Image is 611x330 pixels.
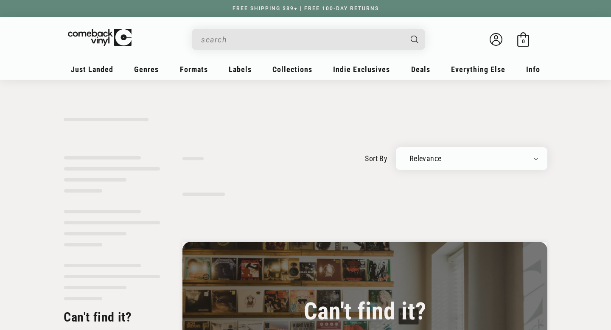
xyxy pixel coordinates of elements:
span: Labels [229,65,252,74]
h3: Can't find it? [204,302,526,322]
span: Collections [272,65,312,74]
a: FREE SHIPPING $89+ | FREE 100-DAY RETURNS [224,6,387,11]
button: Search [404,29,426,50]
div: Search [192,29,425,50]
span: Deals [411,65,430,74]
span: 0 [522,38,525,45]
span: Everything Else [451,65,505,74]
input: search [201,31,402,48]
label: sort by [365,153,387,164]
span: Formats [180,65,208,74]
span: Just Landed [71,65,113,74]
span: Info [526,65,540,74]
span: Genres [134,65,159,74]
span: Indie Exclusives [333,65,390,74]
